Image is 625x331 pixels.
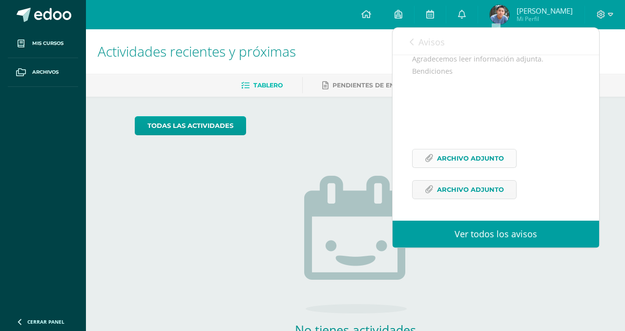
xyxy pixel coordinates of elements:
span: Archivos [32,68,59,76]
span: Mis cursos [32,40,63,47]
span: Avisos [418,36,445,48]
a: Pendientes de entrega [322,78,416,93]
a: Archivo Adjunto [412,149,517,168]
a: Ver todos los avisos [393,221,599,248]
span: Archivo Adjunto [437,181,504,199]
span: Actividades recientes y próximas [98,42,296,61]
a: Archivos [8,58,78,87]
span: Cerrar panel [27,318,64,325]
span: Tablero [253,82,283,89]
a: todas las Actividades [135,116,246,135]
div: Buen día estimada comunidad educativa. Esperamos que se encuentren bien. Agradecemos leer informa... [412,29,580,211]
img: 2123a95bfc17dca0ea2b34e722d31474.png [490,5,509,24]
a: Tablero [241,78,283,93]
span: Archivo Adjunto [437,149,504,167]
span: Mi Perfil [517,15,573,23]
a: Archivo Adjunto [412,180,517,199]
a: Mis cursos [8,29,78,58]
img: no_activities.png [304,176,407,313]
span: [PERSON_NAME] [517,6,573,16]
span: Pendientes de entrega [333,82,416,89]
